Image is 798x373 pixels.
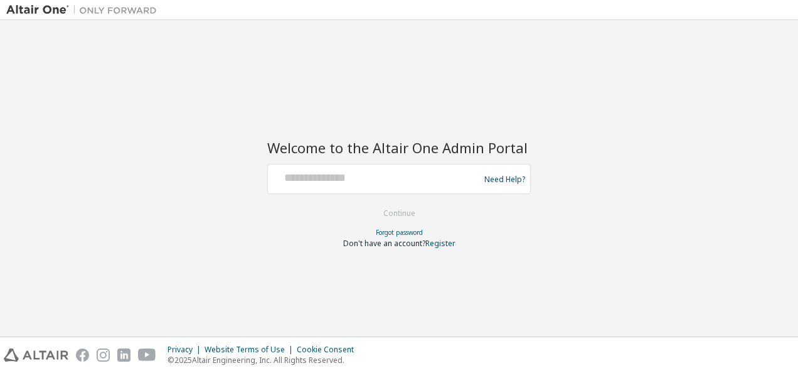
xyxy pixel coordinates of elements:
div: Website Terms of Use [205,345,297,355]
h2: Welcome to the Altair One Admin Portal [267,139,531,156]
img: youtube.svg [138,349,156,362]
div: Cookie Consent [297,345,361,355]
span: Don't have an account? [343,238,425,249]
a: Forgot password [376,228,423,237]
img: instagram.svg [97,349,110,362]
img: altair_logo.svg [4,349,68,362]
img: facebook.svg [76,349,89,362]
div: Privacy [168,345,205,355]
a: Register [425,238,455,249]
p: © 2025 Altair Engineering, Inc. All Rights Reserved. [168,355,361,365]
img: Altair One [6,4,163,16]
img: linkedin.svg [117,349,130,362]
